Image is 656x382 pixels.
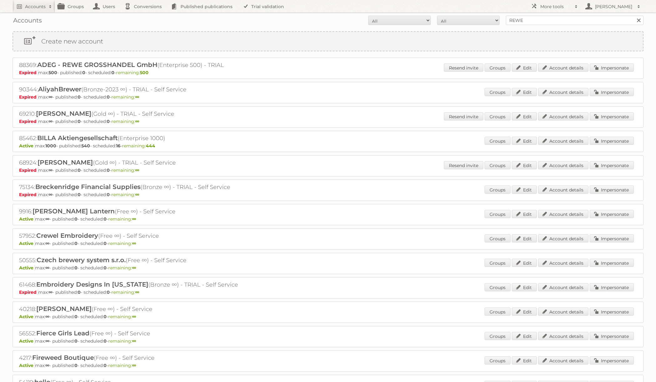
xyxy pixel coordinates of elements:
a: Account details [538,112,588,120]
a: Groups [485,356,511,364]
a: Account details [538,356,588,364]
strong: 0 [104,241,107,246]
a: Account details [538,64,588,72]
strong: ∞ [132,216,136,222]
a: Impersonate [590,332,634,340]
span: remaining: [108,363,136,368]
strong: ∞ [45,338,49,344]
a: Account details [538,137,588,145]
a: Account details [538,308,588,316]
h2: 50555: (Free ∞) - Self Service [19,256,238,264]
strong: ∞ [135,167,139,173]
strong: 1000 [45,143,56,149]
a: Groups [485,161,511,169]
strong: 0 [74,363,78,368]
a: Impersonate [590,234,634,242]
p: max: - published: - scheduled: - [19,338,637,344]
strong: 0 [104,216,107,222]
a: Impersonate [590,356,634,364]
a: Resend invite [444,64,483,72]
a: Impersonate [590,88,634,96]
strong: 0 [78,192,81,197]
strong: 0 [107,167,110,173]
span: remaining: [111,167,139,173]
strong: 0 [107,192,110,197]
h2: 85462: (Enterprise 1000) [19,134,238,142]
p: max: - published: - scheduled: - [19,119,637,124]
h2: 69210: (Gold ∞) - TRIAL - Self Service [19,110,238,118]
span: Expired [19,289,38,295]
span: Expired [19,94,38,100]
a: Impersonate [590,259,634,267]
a: Account details [538,332,588,340]
span: Fireweed Boutique [32,354,94,361]
a: Impersonate [590,308,634,316]
strong: 0 [78,119,81,124]
a: Edit [512,234,537,242]
a: Impersonate [590,186,634,194]
span: Active [19,216,35,222]
a: Impersonate [590,112,634,120]
span: remaining: [108,216,136,222]
span: BILLA Aktiengesellschaft [37,134,118,142]
a: Account details [538,210,588,218]
a: Groups [485,64,511,72]
a: Edit [512,64,537,72]
span: Expired [19,119,38,124]
strong: 0 [74,314,78,319]
a: Groups [485,234,511,242]
a: Groups [485,308,511,316]
a: Edit [512,112,537,120]
a: Groups [485,112,511,120]
strong: 0 [74,216,78,222]
span: Crewel Embroidery [36,232,98,239]
span: Embroidery Designs In [US_STATE] [36,281,148,288]
p: max: - published: - scheduled: - [19,70,637,75]
span: Active [19,338,35,344]
a: Impersonate [590,137,634,145]
span: Fierce Girls Lead [36,329,89,337]
a: Impersonate [590,161,634,169]
a: Account details [538,234,588,242]
h2: 9916: (Free ∞) - Self Service [19,207,238,216]
strong: 0 [104,314,107,319]
strong: ∞ [45,363,49,368]
p: max: - published: - scheduled: - [19,289,637,295]
span: [PERSON_NAME] Lantern [33,207,115,215]
span: Czech brewery system s.r.o. [37,256,126,264]
strong: ∞ [135,119,139,124]
strong: ∞ [48,192,53,197]
strong: 540 [81,143,90,149]
strong: 0 [107,289,110,295]
a: Edit [512,88,537,96]
span: remaining: [116,70,149,75]
strong: 0 [104,363,107,368]
a: Impersonate [590,64,634,72]
strong: ∞ [135,289,139,295]
a: Groups [485,88,511,96]
p: max: - published: - scheduled: - [19,241,637,246]
span: remaining: [108,314,136,319]
h2: 68924: (Gold ∞) - TRIAL - Self Service [19,159,238,167]
strong: 0 [104,338,107,344]
h2: [PERSON_NAME] [593,3,634,10]
strong: ∞ [132,314,136,319]
a: Groups [485,137,511,145]
strong: 0 [82,70,85,75]
span: Expired [19,70,38,75]
strong: ∞ [45,216,49,222]
a: Edit [512,332,537,340]
a: Edit [512,259,537,267]
span: remaining: [111,192,139,197]
strong: ∞ [135,192,139,197]
strong: ∞ [48,289,53,295]
span: [PERSON_NAME] [36,305,92,313]
a: Account details [538,259,588,267]
strong: 0 [74,265,78,271]
p: max: - published: - scheduled: - [19,265,637,271]
span: remaining: [111,94,139,100]
strong: ∞ [48,167,53,173]
strong: ∞ [45,241,49,246]
a: Impersonate [590,210,634,218]
strong: ∞ [132,241,136,246]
